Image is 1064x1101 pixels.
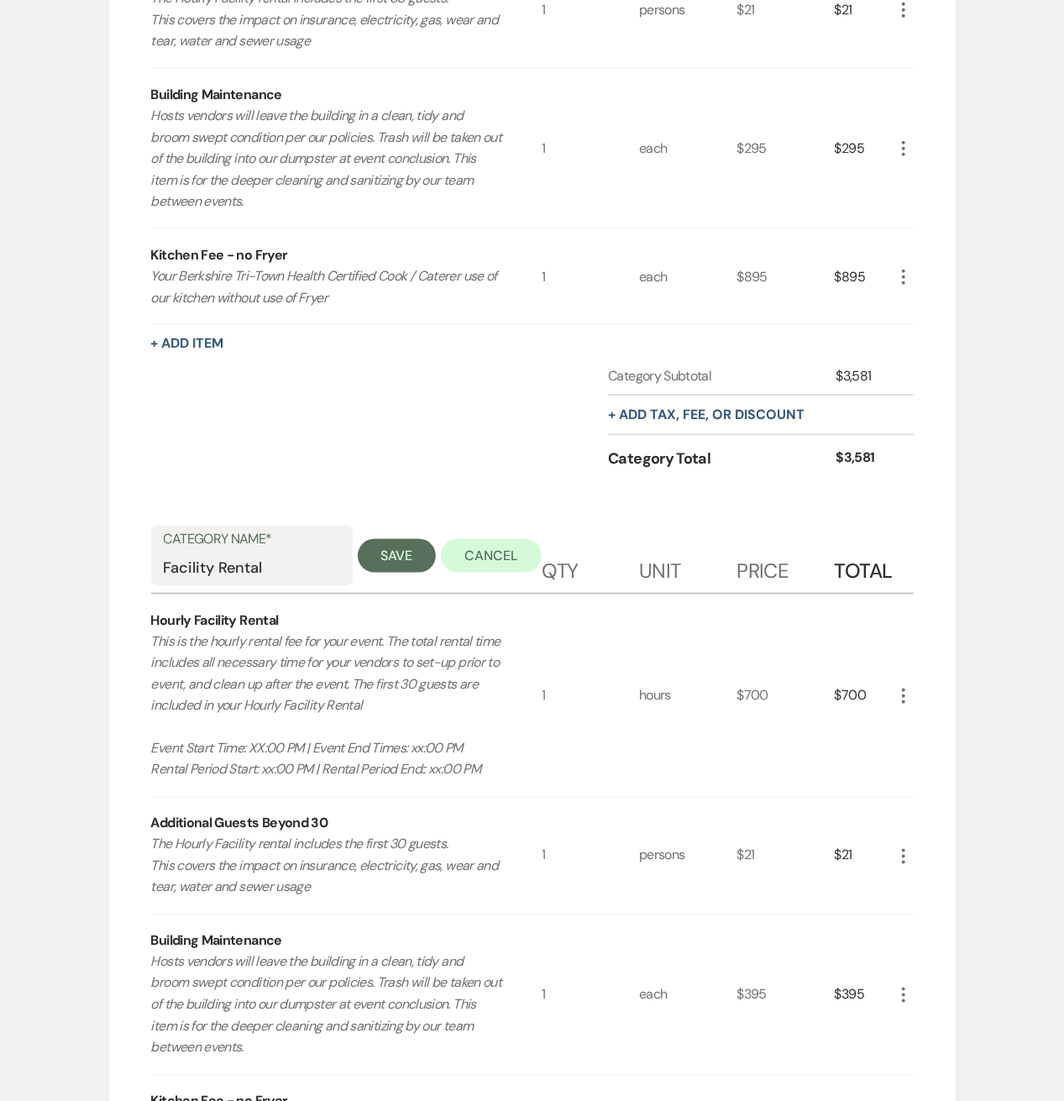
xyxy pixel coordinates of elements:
p: Hosts vendors will leave the building in a clean, tidy and broom swept condition per our policies... [151,105,503,212]
div: each [639,69,736,228]
div: 1 [542,595,639,797]
button: Cancel [441,539,542,573]
div: persons [639,798,736,915]
button: Save [358,539,437,573]
p: The Hourly Facility rental includes the first 30 guests. This covers the impact on insurance, ele... [151,834,503,899]
div: 1 [542,69,639,228]
div: $295 [736,69,834,228]
div: Category Subtotal [608,366,836,386]
div: $3,581 [836,366,894,386]
div: Unit [639,543,736,593]
div: $295 [835,69,894,228]
div: $700 [835,595,894,797]
div: 1 [542,798,639,915]
label: Category Name* [164,527,340,552]
p: Your Berkshire Tri-Town Health Certified Cook / Caterer use of our kitchen without use of Fryer [151,265,503,308]
div: $3,581 [836,448,894,470]
div: Qty [542,543,639,593]
p: This is the hourly rental fee for your event. The total rental time includes all necessary time f... [151,631,503,781]
div: Building Maintenance [151,931,282,952]
button: + Add Item [151,337,224,350]
div: $21 [736,798,834,915]
div: Kitchen Fee - no Fryer [151,245,288,265]
div: hours [639,595,736,797]
div: Price [736,543,834,593]
div: $395 [736,915,834,1075]
p: Hosts vendors will leave the building in a clean, tidy and broom swept condition per our policies... [151,952,503,1059]
div: $700 [736,595,834,797]
div: Building Maintenance [151,85,282,105]
div: each [639,915,736,1075]
div: Category Total [608,448,836,470]
div: Total [835,543,894,593]
div: Hourly Facility Rental [151,611,279,631]
div: each [639,229,736,324]
button: + Add tax, fee, or discount [608,408,805,422]
div: Additional Guests Beyond 30 [151,814,328,834]
div: 1 [542,915,639,1075]
div: 1 [542,229,639,324]
div: $895 [835,229,894,324]
div: $895 [736,229,834,324]
div: $395 [835,915,894,1075]
div: $21 [835,798,894,915]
